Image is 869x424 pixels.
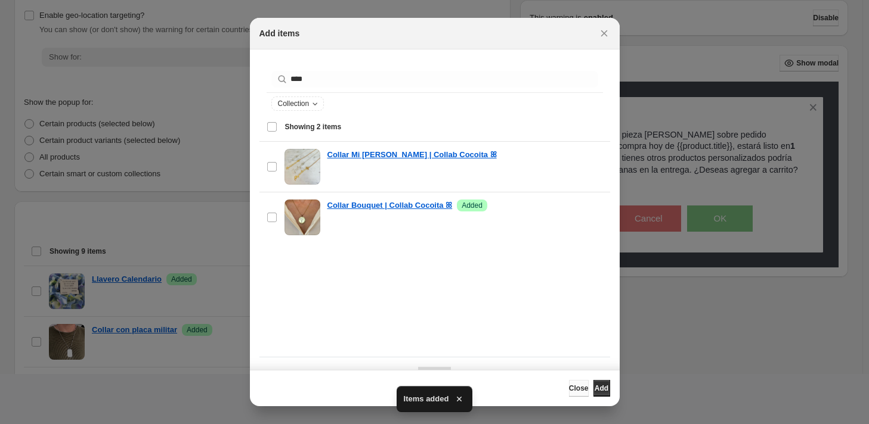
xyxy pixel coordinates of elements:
[259,27,300,39] h2: Add items
[462,201,483,210] span: Added
[569,380,589,397] button: Close
[284,199,320,235] img: Collar Bouquet | Collab Cocoita ꕤ
[593,380,610,397] button: Add
[596,25,613,42] button: Close
[327,199,453,211] a: Collar Bouquet | Collab Cocoita ꕤ
[327,149,497,161] a: Collar Mi [PERSON_NAME] | Collab Cocoita ꕤ
[569,384,589,393] span: Close
[595,384,608,393] span: Add
[285,122,342,132] span: Showing 2 items
[278,99,310,108] span: Collection
[272,97,324,110] button: Collection
[284,149,320,185] img: Collar Mi Flor | Collab Cocoita ꕤ
[418,367,451,384] nav: Pagination
[404,393,449,405] span: Items added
